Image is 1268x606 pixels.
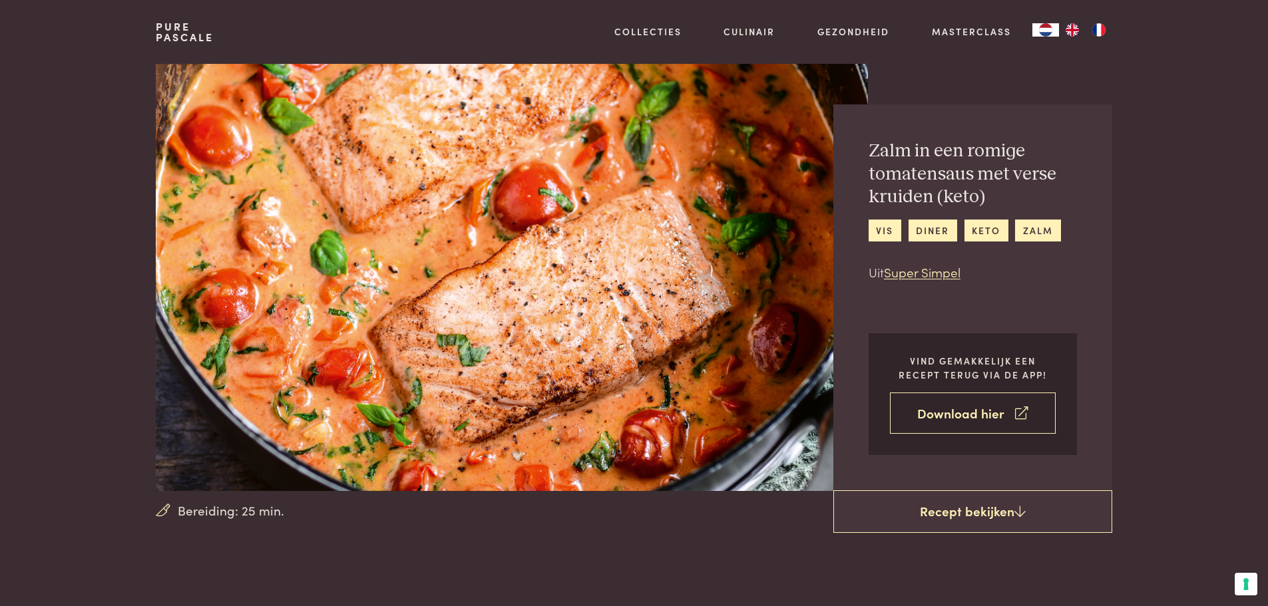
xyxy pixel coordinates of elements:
a: Masterclass [932,25,1011,39]
a: EN [1059,23,1086,37]
a: PurePascale [156,21,214,43]
h2: Zalm in een romige tomatensaus met verse kruiden (keto) [869,140,1077,209]
p: Vind gemakkelijk een recept terug via de app! [890,354,1056,381]
a: Recept bekijken [833,490,1112,533]
img: Zalm in een romige tomatensaus met verse kruiden (keto) [156,64,867,491]
a: keto [964,220,1008,241]
a: NL [1032,23,1059,37]
a: Gezondheid [817,25,889,39]
aside: Language selected: Nederlands [1032,23,1112,37]
a: FR [1086,23,1112,37]
ul: Language list [1059,23,1112,37]
a: Download hier [890,392,1056,434]
span: Bereiding: 25 min. [178,501,284,520]
a: Collecties [614,25,682,39]
button: Uw voorkeuren voor toestemming voor trackingtechnologieën [1235,573,1257,595]
a: vis [869,220,901,241]
a: diner [909,220,957,241]
a: Culinair [724,25,775,39]
div: Language [1032,23,1059,37]
a: Super Simpel [884,263,960,281]
p: Uit [869,263,1077,282]
a: zalm [1015,220,1060,241]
